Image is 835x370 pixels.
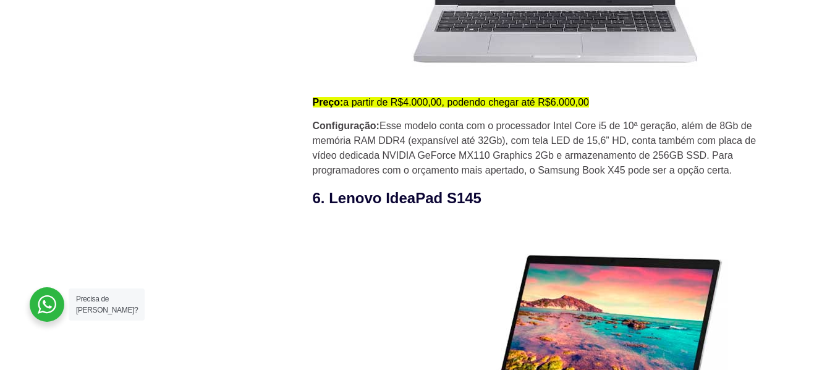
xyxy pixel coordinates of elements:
[313,187,782,209] h3: 6. Lenovo IdeaPad S145
[773,311,835,370] iframe: Chat Widget
[76,295,138,314] span: Precisa de [PERSON_NAME]?
[313,97,344,107] strong: Preço:
[313,120,379,131] strong: Configuração:
[773,311,835,370] div: Widget de chat
[313,119,782,178] p: Esse modelo conta com o processador Intel Core i5 de 10ª geração, além de 8Gb de memória RAM DDR4...
[313,97,589,107] mark: a partir de R$4.000,00, podendo chegar até R$6.000,00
